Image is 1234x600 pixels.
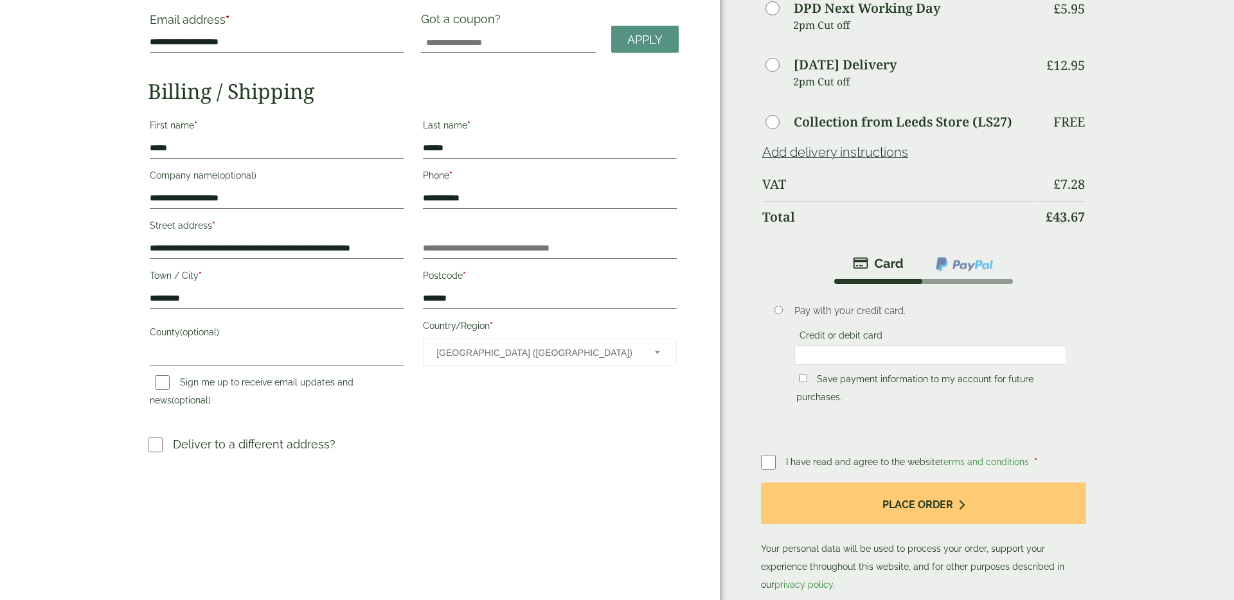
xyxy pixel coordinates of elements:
abbr: required [1034,457,1037,467]
label: Last name [423,116,677,138]
a: Add delivery instructions [762,145,908,160]
label: Sign me up to receive email updates and news [150,377,353,409]
abbr: required [490,321,493,331]
label: County [150,323,404,345]
label: DPD Next Working Day [794,2,940,15]
span: Country/Region [423,339,677,366]
label: Phone [423,166,677,188]
span: (optional) [180,327,219,337]
p: 2pm Cut off [793,15,1037,35]
span: United Kingdom (UK) [436,339,638,366]
span: £ [1046,208,1053,225]
abbr: required [199,270,202,281]
span: Apply [627,33,663,47]
label: Email address [150,14,404,32]
span: £ [1046,57,1053,74]
th: VAT [762,169,1037,200]
label: Street address [150,216,404,238]
label: Credit or debit card [794,330,888,344]
iframe: Secure card payment input frame [798,349,1062,361]
span: £ [1053,175,1060,193]
bdi: 43.67 [1046,208,1085,225]
bdi: 7.28 [1053,175,1085,193]
img: ppcp-gateway.png [934,256,994,272]
abbr: required [449,170,452,181]
a: privacy policy [774,579,833,590]
label: Company name [150,166,404,188]
a: Apply [611,26,679,53]
p: Pay with your credit card. [794,304,1066,318]
h2: Billing / Shipping [148,79,679,103]
label: [DATE] Delivery [794,58,897,71]
label: Save payment information to my account for future purchases. [796,374,1033,406]
th: Total [762,201,1037,233]
abbr: required [212,220,215,231]
p: Deliver to a different address? [173,436,335,453]
label: Postcode [423,267,677,288]
img: stripe.png [853,256,904,271]
button: Place order [761,482,1086,524]
p: 2pm Cut off [793,72,1037,91]
span: (optional) [172,395,211,405]
abbr: required [226,13,229,26]
label: Got a coupon? [421,12,506,32]
label: Town / City [150,267,404,288]
p: Your personal data will be used to process your order, support your experience throughout this we... [761,482,1086,594]
label: Collection from Leeds Store (LS27) [794,116,1012,128]
span: I have read and agree to the website [786,457,1032,467]
label: First name [150,116,404,138]
a: terms and conditions [940,457,1029,467]
input: Sign me up to receive email updates and news(optional) [155,375,170,390]
p: Free [1053,114,1085,130]
abbr: required [463,270,466,281]
abbr: required [194,120,197,130]
span: (optional) [217,170,256,181]
label: Country/Region [423,317,677,339]
bdi: 12.95 [1046,57,1085,74]
abbr: required [467,120,470,130]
